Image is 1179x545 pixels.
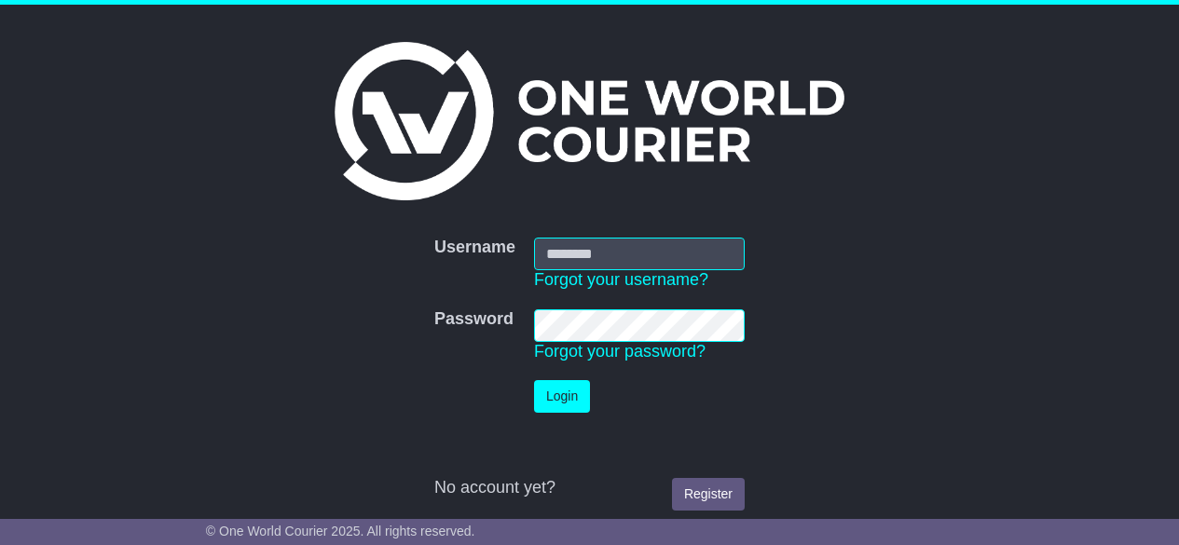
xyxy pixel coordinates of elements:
button: Login [534,380,590,413]
a: Forgot your password? [534,342,706,361]
label: Username [434,238,515,258]
div: No account yet? [434,478,745,498]
label: Password [434,309,514,330]
span: © One World Courier 2025. All rights reserved. [206,524,475,538]
img: One World [335,42,843,200]
a: Forgot your username? [534,270,708,289]
a: Register [672,478,745,511]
